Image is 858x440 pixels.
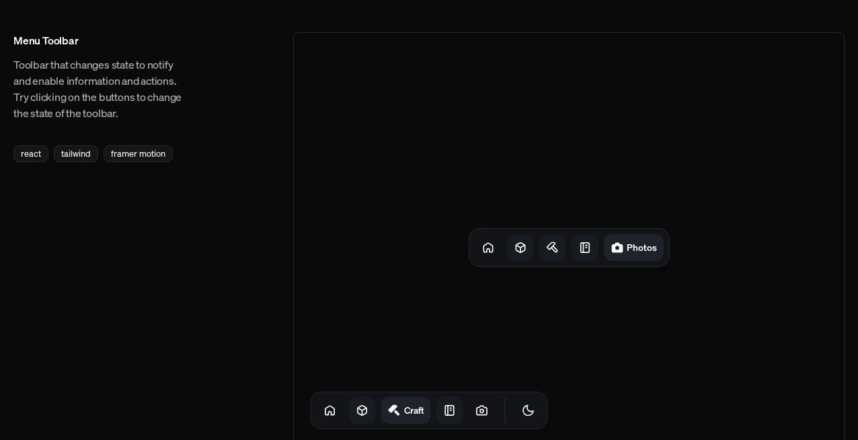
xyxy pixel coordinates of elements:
[104,145,173,162] div: framer motion
[54,145,98,162] div: tailwind
[13,145,48,162] div: react
[404,404,424,416] h1: Craft
[381,397,431,424] a: Craft
[13,57,186,121] p: Toolbar that changes state to notify and enable information and actions. Try clicking on the butt...
[13,32,186,48] h3: Menu Toolbar
[515,397,542,424] button: Toggle Theme
[627,241,657,254] h1: Photos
